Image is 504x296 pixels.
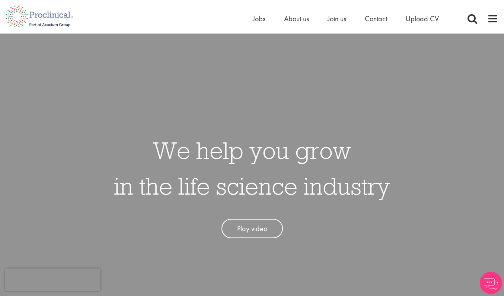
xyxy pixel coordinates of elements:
[480,272,502,294] img: Chatbot
[284,14,309,23] a: About us
[406,14,439,23] a: Upload CV
[221,219,283,239] a: Play video
[114,132,390,204] h1: We help you grow in the life science industry
[365,14,387,23] a: Contact
[328,14,346,23] a: Join us
[253,14,265,23] a: Jobs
